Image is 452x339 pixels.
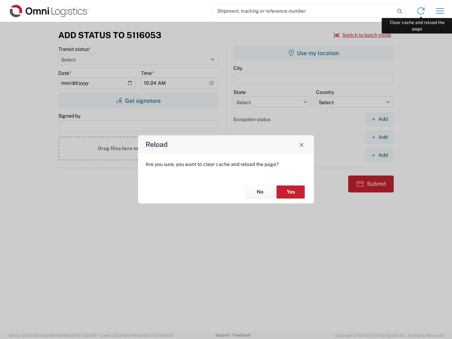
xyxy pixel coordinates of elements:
p: Are you sure, you want to clear cache and reload the page? [145,161,307,167]
h4: Reload [145,139,168,150]
button: Yes [276,185,305,198]
button: Close [297,139,307,149]
input: Shipment, tracking or reference number [212,4,395,18]
button: No [246,185,274,198]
